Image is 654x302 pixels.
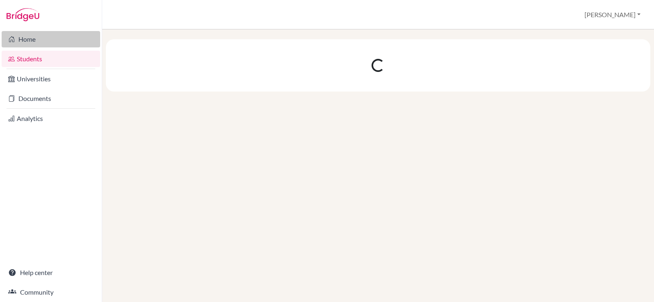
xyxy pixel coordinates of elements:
a: Home [2,31,100,47]
a: Community [2,284,100,300]
img: Bridge-U [7,8,39,21]
a: Documents [2,90,100,107]
a: Universities [2,71,100,87]
a: Analytics [2,110,100,127]
a: Help center [2,264,100,281]
a: Students [2,51,100,67]
button: [PERSON_NAME] [581,7,644,22]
